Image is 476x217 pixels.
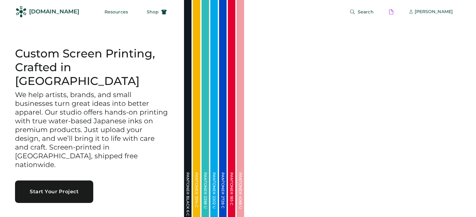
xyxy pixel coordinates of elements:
span: Shop [147,10,159,14]
button: Resources [97,6,136,18]
button: Start Your Project [15,180,93,203]
div: [PERSON_NAME] [415,9,453,15]
span: Search [358,10,374,14]
div: [DOMAIN_NAME] [29,8,79,16]
h1: Custom Screen Printing, Crafted in [GEOGRAPHIC_DATA] [15,47,169,88]
button: Search [342,6,381,18]
button: Shop [139,6,174,18]
h3: We help artists, brands, and small businesses turn great ideas into better apparel. Our studio of... [15,91,169,169]
img: Rendered Logo - Screens [16,6,27,17]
